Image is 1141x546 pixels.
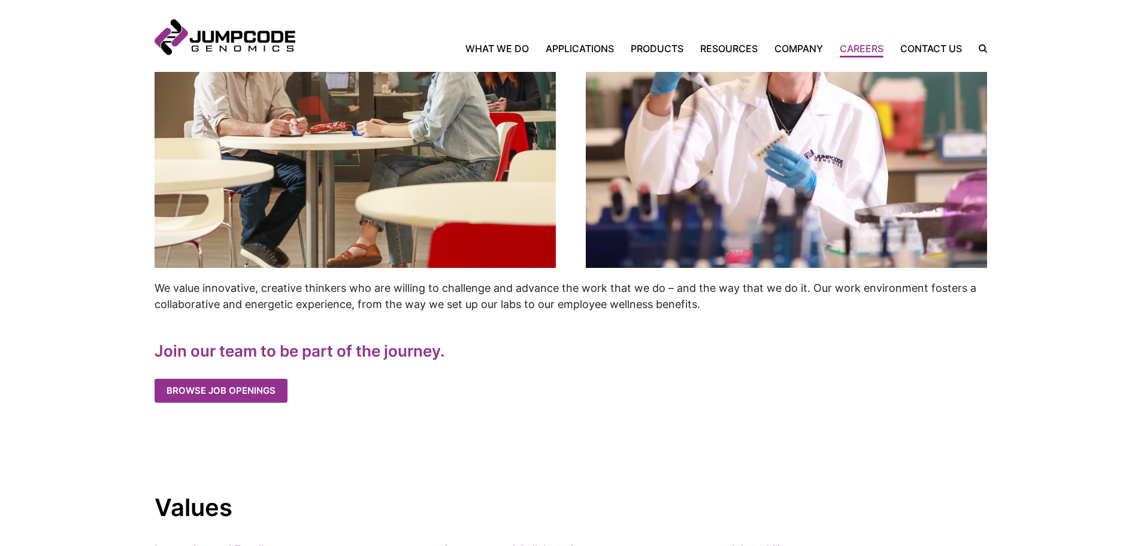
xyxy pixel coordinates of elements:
[692,41,766,56] a: Resources
[831,41,892,56] a: Careers
[295,41,970,56] nav: Primary Navigation
[155,280,987,312] p: We value innovative, creative thinkers who are willing to challenge and advance the work that we ...
[766,41,831,56] a: Company
[970,44,987,53] label: Search the site.
[465,41,537,56] a: What We Do
[892,41,970,56] a: Contact Us
[155,342,445,360] strong: Join our team to be part of the journey.
[622,41,692,56] a: Products
[155,493,987,523] h2: Values
[155,379,305,403] a: Browse Job Openings
[537,41,622,56] a: Applications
